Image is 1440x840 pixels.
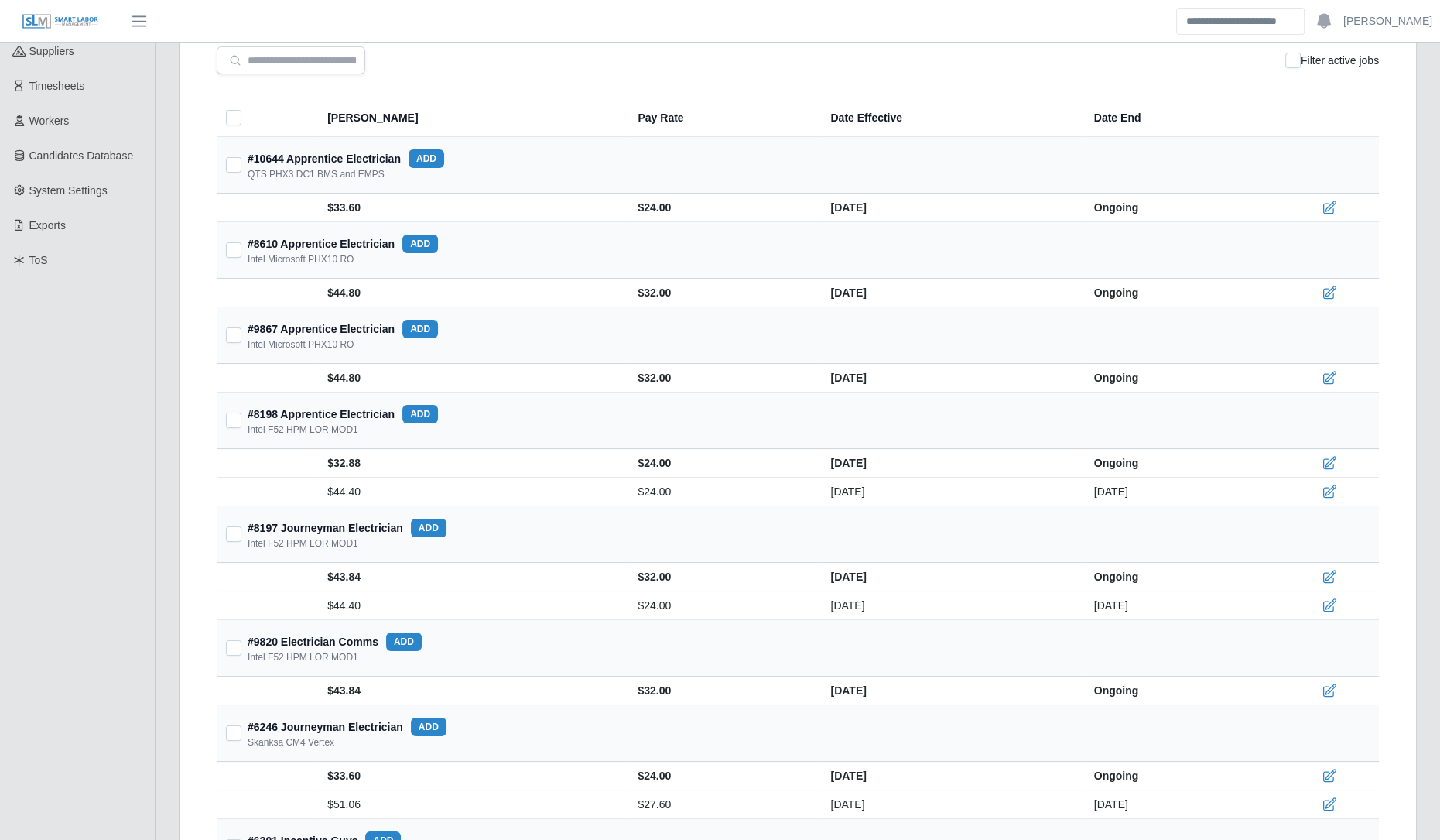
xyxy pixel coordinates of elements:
td: $44.80 [318,364,625,393]
td: [DATE] [818,790,1081,819]
td: $24.00 [625,449,818,478]
td: $32.00 [625,563,818,591]
td: $24.00 [625,591,818,620]
th: Pay Rate [625,99,818,137]
td: Ongoing [1082,279,1278,307]
div: #8197 Journeyman Electrician [248,519,446,537]
span: Candidates Database [29,149,134,162]
input: Search [1176,8,1305,35]
td: $44.40 [318,591,625,620]
span: System Settings [29,184,108,197]
td: Ongoing [1082,194,1278,222]
td: [DATE] [1082,591,1278,620]
div: #9867 Apprentice Electrician [248,320,438,338]
div: #6246 Journeyman Electrician [248,718,446,736]
div: #9820 Electrician Comms [248,633,422,651]
td: $24.00 [625,194,818,222]
td: [DATE] [818,563,1081,591]
div: Intel Microsoft PHX10 RO [248,338,354,351]
button: add [411,718,446,736]
td: Ongoing [1082,364,1278,393]
button: add [386,633,422,651]
td: $44.80 [318,279,625,307]
td: $32.88 [318,449,625,478]
td: [DATE] [818,677,1081,705]
td: [DATE] [818,194,1081,222]
td: $27.60 [625,790,818,819]
td: Ongoing [1082,677,1278,705]
div: Intel F52 HPM LOR MOD1 [248,537,358,550]
th: [PERSON_NAME] [318,99,625,137]
div: QTS PHX3 DC1 BMS and EMPS [248,168,385,180]
td: $44.40 [318,478,625,506]
div: Intel F52 HPM LOR MOD1 [248,423,358,436]
button: add [409,149,444,168]
td: [DATE] [1082,790,1278,819]
div: Intel Microsoft PHX10 RO [248,253,354,266]
td: [DATE] [818,591,1081,620]
td: $32.00 [625,364,818,393]
button: add [411,519,446,537]
td: $33.60 [318,194,625,222]
span: ToS [29,254,48,266]
div: #8198 Apprentice Electrician [248,405,438,423]
th: Date End [1082,99,1278,137]
div: Filter active jobs [1285,46,1379,74]
span: Exports [29,219,66,231]
td: $24.00 [625,478,818,506]
td: [DATE] [818,449,1081,478]
span: Workers [29,115,70,127]
a: [PERSON_NAME] [1343,13,1432,29]
td: [DATE] [818,279,1081,307]
td: [DATE] [818,364,1081,393]
td: $51.06 [318,790,625,819]
td: Ongoing [1082,449,1278,478]
span: Suppliers [29,45,74,57]
td: [DATE] [818,762,1081,790]
td: $43.84 [318,563,625,591]
button: add [402,405,438,423]
td: Ongoing [1082,762,1278,790]
button: add [402,320,438,338]
div: Intel F52 HPM LOR MOD1 [248,651,358,663]
div: #10644 Apprentice Electrician [248,149,444,168]
td: $33.60 [318,762,625,790]
th: Date Effective [818,99,1081,137]
td: [DATE] [1082,478,1278,506]
td: $32.00 [625,677,818,705]
div: Skanksa CM4 Vertex [248,736,334,749]
div: #8610 Apprentice Electrician [248,235,438,253]
td: $24.00 [625,762,818,790]
td: $32.00 [625,279,818,307]
button: add [402,235,438,253]
span: Timesheets [29,80,85,92]
img: SLM Logo [22,13,99,30]
td: $43.84 [318,677,625,705]
td: [DATE] [818,478,1081,506]
td: Ongoing [1082,563,1278,591]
